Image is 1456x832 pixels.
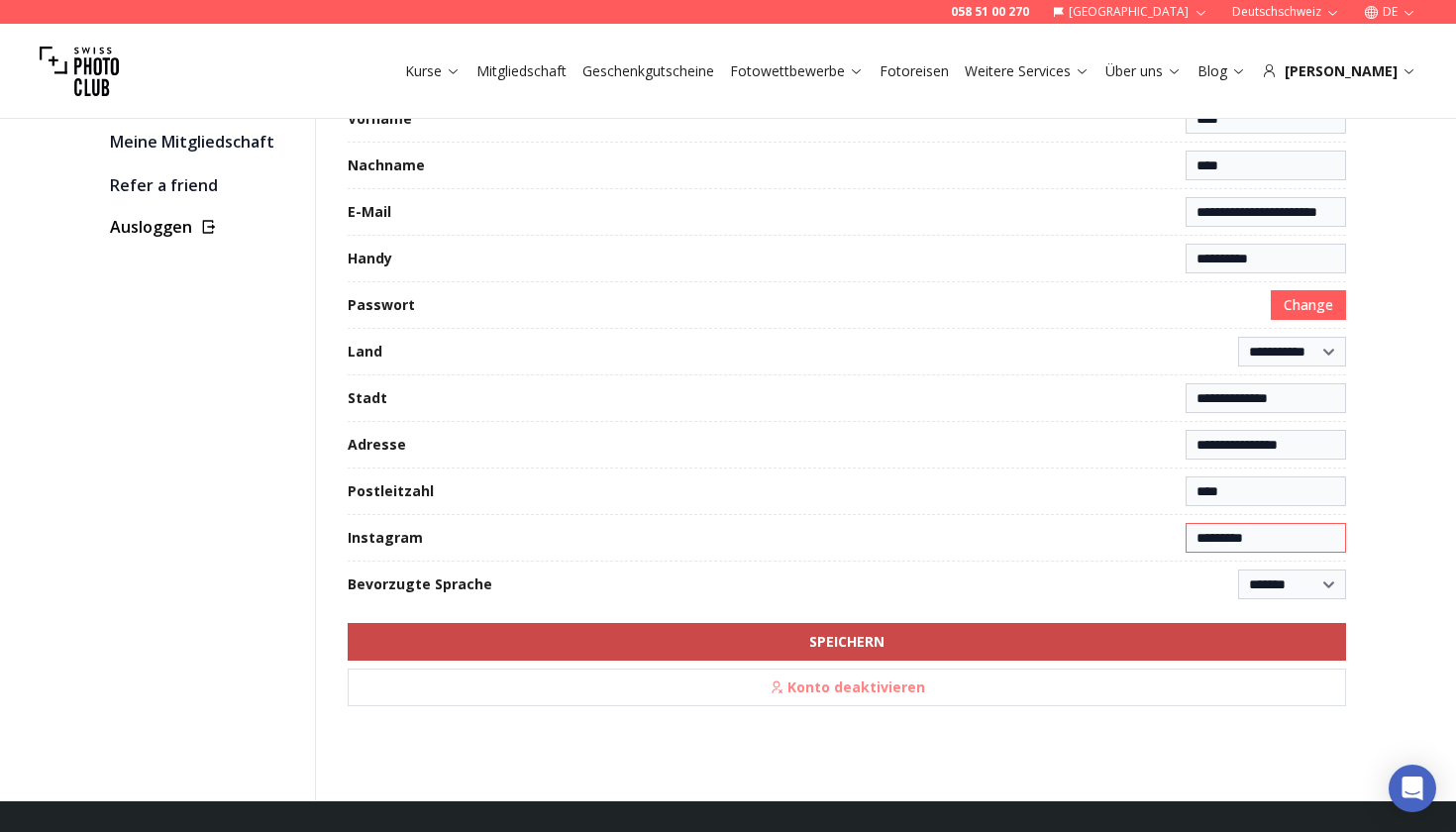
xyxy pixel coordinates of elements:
button: Blog [1190,57,1254,85]
a: Meine Mitgliedschaft [110,128,299,156]
div: Open Intercom Messenger [1389,765,1436,812]
label: Handy [348,249,392,268]
a: Fotowettbewerbe [730,61,864,81]
label: Stadt [348,388,387,408]
label: Land [348,342,382,362]
label: Vorname [348,109,412,129]
button: Fotowettbewerbe [722,57,872,85]
a: Blog [1197,61,1246,81]
button: Mitgliedschaft [468,57,574,85]
span: Change [1284,295,1333,315]
label: Adresse [348,435,406,455]
div: [PERSON_NAME] [1262,61,1416,81]
a: Über uns [1105,61,1182,81]
a: 058 51 00 270 [951,4,1029,20]
button: Geschenkgutscheine [574,57,722,85]
a: Mitgliedschaft [476,61,567,81]
a: Fotoreisen [880,61,949,81]
img: Swiss photo club [40,32,119,111]
button: Über uns [1097,57,1190,85]
span: Konto deaktivieren [758,672,937,703]
label: Nachname [348,156,425,175]
a: Refer a friend [110,171,299,199]
button: SPEICHERN [348,623,1346,661]
button: Change [1271,290,1346,320]
label: Instagram [348,528,423,548]
b: SPEICHERN [809,632,884,652]
label: Passwort [348,295,415,315]
a: Geschenkgutscheine [582,61,714,81]
a: Weitere Services [965,61,1090,81]
button: Kurse [397,57,468,85]
button: Fotoreisen [872,57,957,85]
label: Bevorzugte Sprache [348,574,492,594]
button: Weitere Services [957,57,1097,85]
label: Postleitzahl [348,481,434,501]
button: Konto deaktivieren [348,669,1346,706]
button: Ausloggen [110,215,299,239]
label: E-Mail [348,202,391,222]
a: Kurse [405,61,461,81]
